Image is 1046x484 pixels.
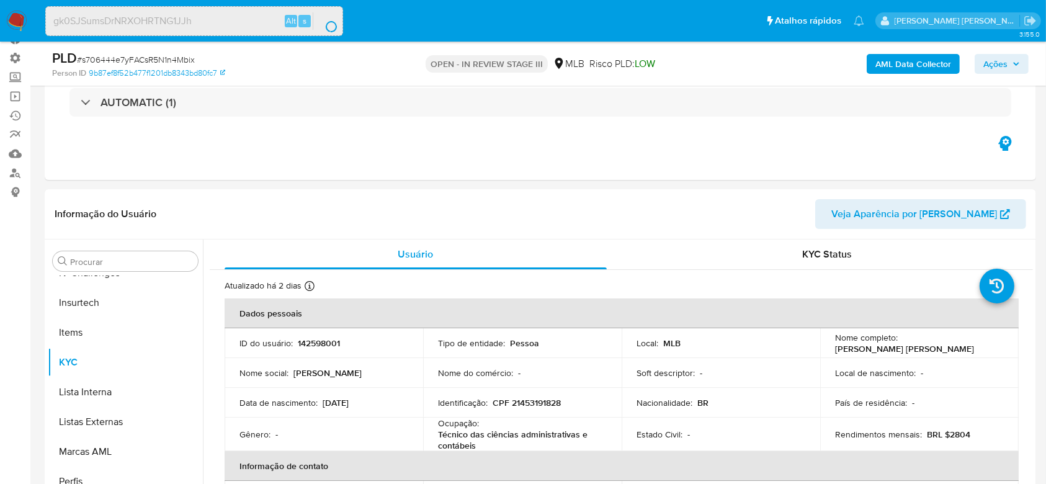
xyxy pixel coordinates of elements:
button: Veja Aparência por [PERSON_NAME] [815,199,1026,229]
p: País de residência : [835,397,907,408]
button: AML Data Collector [867,54,960,74]
input: Pesquise usuários ou casos... [46,13,342,29]
span: Risco PLD: [589,57,655,71]
p: CPF 21453191828 [493,397,561,408]
p: Rendimentos mensais : [835,429,922,440]
p: Gênero : [239,429,270,440]
div: MLB [553,57,584,71]
th: Informação de contato [225,451,1019,481]
span: LOW [635,56,655,71]
button: Listas Externas [48,407,203,437]
div: AUTOMATIC (1) [69,88,1011,117]
b: AML Data Collector [875,54,951,74]
p: Nome social : [239,367,288,379]
p: - [687,429,690,440]
button: Procurar [58,256,68,266]
b: Person ID [52,68,86,79]
p: andrea.asantos@mercadopago.com.br [895,15,1020,27]
p: - [700,367,702,379]
p: Data de nascimento : [239,397,318,408]
button: Items [48,318,203,347]
span: # s706444e7yFACsR5N1n4Mbix [77,53,195,66]
p: Local de nascimento : [835,367,916,379]
p: - [921,367,923,379]
p: [PERSON_NAME] [293,367,362,379]
button: Insurtech [48,288,203,318]
button: search-icon [313,12,338,30]
p: 142598001 [298,338,340,349]
span: Ações [983,54,1008,74]
p: OPEN - IN REVIEW STAGE III [426,55,548,73]
p: Atualizado há 2 dias [225,280,302,292]
p: Local : [637,338,658,349]
p: [DATE] [323,397,349,408]
b: PLD [52,48,77,68]
p: MLB [663,338,681,349]
button: KYC [48,347,203,377]
span: s [303,15,306,27]
h1: Informação do Usuário [55,208,156,220]
a: 9b87ef8f52b477f1201db8343bd80fc7 [89,68,225,79]
p: Nome do comércio : [438,367,513,379]
input: Procurar [70,256,193,267]
button: Lista Interna [48,377,203,407]
h3: AUTOMATIC (1) [101,96,176,109]
p: - [518,367,521,379]
th: Dados pessoais [225,298,1019,328]
span: Veja Aparência por [PERSON_NAME] [831,199,997,229]
p: [PERSON_NAME] [PERSON_NAME] [835,343,974,354]
span: 3.155.0 [1019,29,1040,39]
p: ID do usuário : [239,338,293,349]
p: Técnico das ciências administrativas e contábeis [438,429,602,451]
a: Notificações [854,16,864,26]
p: Identificação : [438,397,488,408]
a: Sair [1024,14,1037,27]
p: Soft descriptor : [637,367,695,379]
span: Atalhos rápidos [775,14,841,27]
button: Marcas AML [48,437,203,467]
span: Usuário [398,247,433,261]
span: Alt [286,15,296,27]
p: BRL $2804 [927,429,970,440]
p: Nacionalidade : [637,397,692,408]
p: - [275,429,278,440]
p: Tipo de entidade : [438,338,505,349]
p: Pessoa [510,338,539,349]
p: BR [697,397,709,408]
p: Nome completo : [835,332,898,343]
span: KYC Status [802,247,852,261]
button: Ações [975,54,1029,74]
p: Estado Civil : [637,429,682,440]
p: - [912,397,914,408]
p: Ocupação : [438,418,479,429]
